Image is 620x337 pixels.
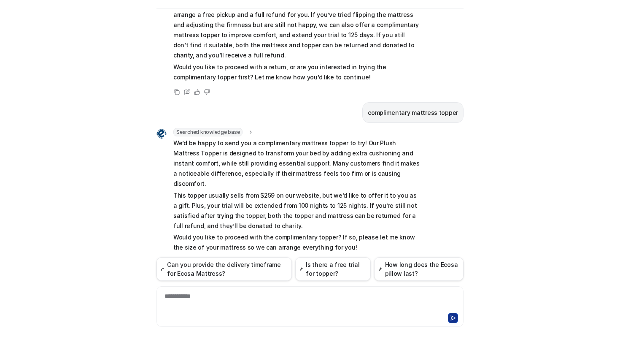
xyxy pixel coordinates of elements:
p: complimentary mattress topper [368,108,458,118]
p: Would you like to proceed with a return, or are you interested in trying the complimentary topper... [173,62,420,82]
button: Can you provide the delivery timeframe for Ecosa Mattress? [156,257,292,281]
span: Searched knowledge base [173,128,243,136]
p: Would you like to proceed with the complimentary topper? If so, please let me know the size of yo... [173,232,420,253]
button: How long does the Ecosa pillow last? [374,257,464,281]
button: Is there a free trial for topper? [295,257,371,281]
p: This topper usually sells from $259 on our website, but we’d like to offer it to you as a gift. P... [173,190,420,231]
p: We’d be happy to send you a complimentary mattress topper to try! Our Plush Mattress Topper is de... [173,138,420,189]
img: Widget [156,129,167,139]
